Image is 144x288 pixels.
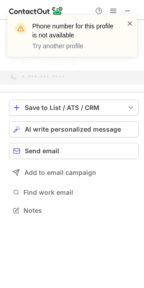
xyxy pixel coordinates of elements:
[23,206,135,215] span: Notes
[33,22,116,40] header: Phone number for this profile is not available
[25,104,123,111] div: Save to List / ATS / CRM
[9,121,139,137] button: AI write personalized message
[9,143,139,159] button: Send email
[33,41,116,50] p: Try another profile
[9,186,139,199] button: Find work email
[14,22,28,36] img: warning
[9,100,139,116] button: save-profile-one-click
[25,126,121,133] span: AI write personalized message
[24,169,96,176] span: Add to email campaign
[23,188,135,197] span: Find work email
[9,204,139,217] button: Notes
[25,147,59,155] span: Send email
[9,5,63,16] img: ContactOut v5.3.10
[9,165,139,181] button: Add to email campaign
